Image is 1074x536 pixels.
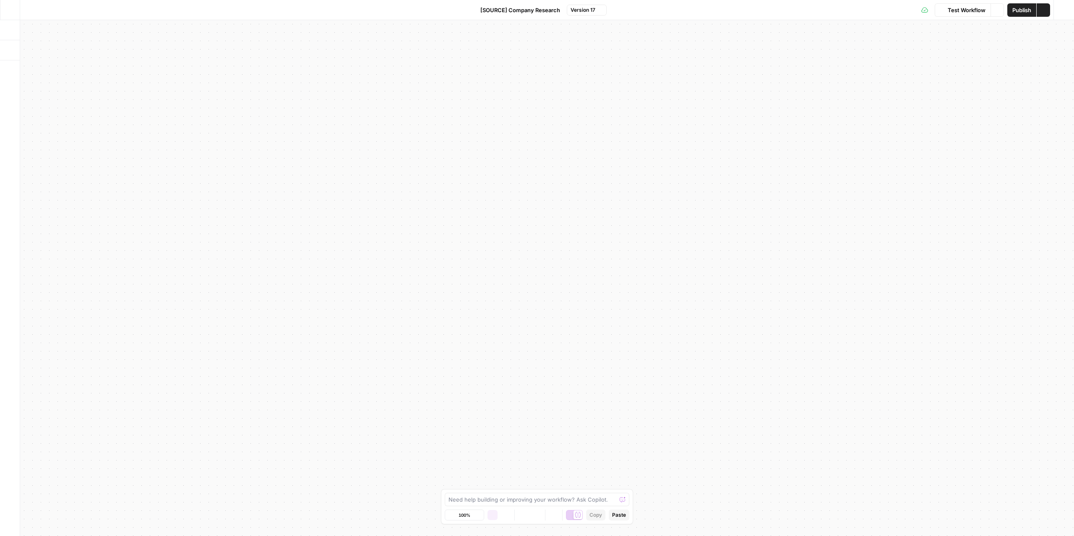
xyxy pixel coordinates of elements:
button: Publish [1007,3,1036,17]
span: Version 17 [571,6,595,14]
span: Test Workflow [948,6,985,14]
span: 100% [459,512,470,518]
button: Test Workflow [935,3,991,17]
span: Paste [612,511,626,519]
button: Version 17 [567,5,607,16]
span: [SOURCE] Company Research [480,6,560,14]
button: [SOURCE] Company Research [468,3,565,17]
button: Paste [609,510,629,520]
button: Copy [586,510,605,520]
span: Publish [1012,6,1031,14]
span: Copy [589,511,602,519]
